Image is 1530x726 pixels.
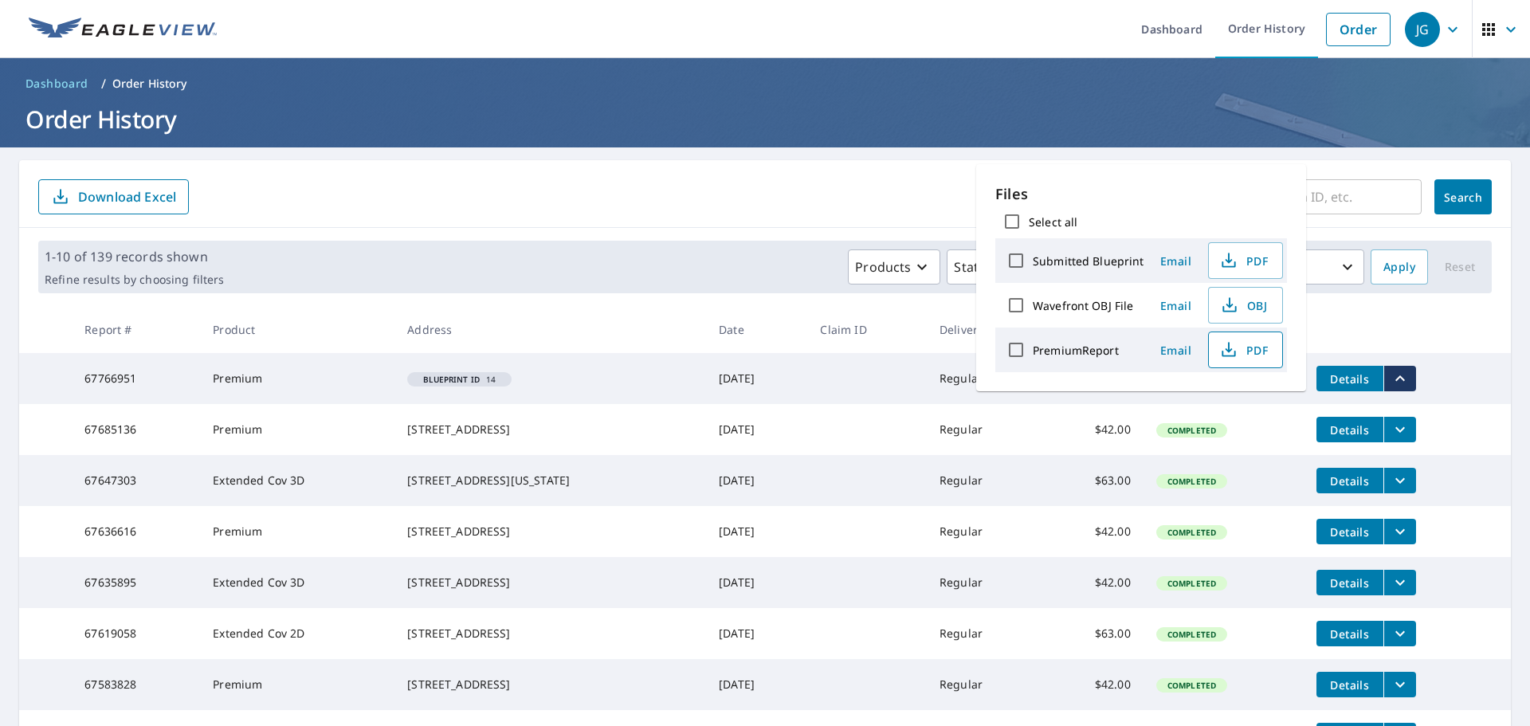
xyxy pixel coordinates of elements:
[1326,677,1374,693] span: Details
[414,375,505,383] span: 14
[1383,417,1416,442] button: filesDropdownBtn-67685136
[947,249,1022,285] button: Status
[200,455,394,506] td: Extended Cov 3D
[29,18,217,41] img: EV Logo
[927,455,1042,506] td: Regular
[19,103,1511,135] h1: Order History
[72,455,200,506] td: 67647303
[1158,476,1226,487] span: Completed
[1383,468,1416,493] button: filesDropdownBtn-67647303
[927,659,1042,710] td: Regular
[1151,338,1202,363] button: Email
[1157,343,1195,358] span: Email
[45,273,224,287] p: Refine results by choosing filters
[1218,251,1269,270] span: PDF
[927,557,1042,608] td: Regular
[1326,575,1374,591] span: Details
[954,257,993,277] p: Status
[1326,422,1374,438] span: Details
[706,404,807,455] td: [DATE]
[1033,253,1144,269] label: Submitted Blueprint
[200,306,394,353] th: Product
[407,473,693,489] div: [STREET_ADDRESS][US_STATE]
[1316,570,1383,595] button: detailsBtn-67635895
[1447,190,1479,205] span: Search
[72,353,200,404] td: 67766951
[1316,468,1383,493] button: detailsBtn-67647303
[25,76,88,92] span: Dashboard
[407,524,693,540] div: [STREET_ADDRESS]
[1383,570,1416,595] button: filesDropdownBtn-67635895
[423,375,480,383] em: Blueprint ID
[1383,672,1416,697] button: filesDropdownBtn-67583828
[1157,253,1195,269] span: Email
[1042,608,1143,659] td: $63.00
[1405,12,1440,47] div: JG
[19,71,1511,96] nav: breadcrumb
[1151,293,1202,318] button: Email
[1326,371,1374,387] span: Details
[706,506,807,557] td: [DATE]
[101,74,106,93] li: /
[995,183,1287,205] p: Files
[706,353,807,404] td: [DATE]
[200,506,394,557] td: Premium
[1326,626,1374,642] span: Details
[38,179,189,214] button: Download Excel
[848,249,940,285] button: Products
[927,404,1042,455] td: Regular
[1158,425,1226,436] span: Completed
[1383,257,1415,277] span: Apply
[78,188,176,206] p: Download Excel
[1158,680,1226,691] span: Completed
[1316,417,1383,442] button: detailsBtn-67685136
[200,659,394,710] td: Premium
[807,306,926,353] th: Claim ID
[1033,343,1119,358] label: PremiumReport
[927,608,1042,659] td: Regular
[1383,621,1416,646] button: filesDropdownBtn-67619058
[72,306,200,353] th: Report #
[1158,629,1226,640] span: Completed
[1042,659,1143,710] td: $42.00
[72,506,200,557] td: 67636616
[1383,366,1416,391] button: filesDropdownBtn-67766951
[706,455,807,506] td: [DATE]
[112,76,187,92] p: Order History
[927,506,1042,557] td: Regular
[1218,340,1269,359] span: PDF
[72,608,200,659] td: 67619058
[1208,332,1283,368] button: PDF
[394,306,706,353] th: Address
[706,306,807,353] th: Date
[1371,249,1428,285] button: Apply
[1033,298,1133,313] label: Wavefront OBJ File
[200,353,394,404] td: Premium
[1042,404,1143,455] td: $42.00
[1158,578,1226,589] span: Completed
[407,575,693,591] div: [STREET_ADDRESS]
[1434,179,1492,214] button: Search
[200,608,394,659] td: Extended Cov 2D
[927,353,1042,404] td: Regular
[706,557,807,608] td: [DATE]
[706,608,807,659] td: [DATE]
[72,659,200,710] td: 67583828
[407,677,693,693] div: [STREET_ADDRESS]
[1157,298,1195,313] span: Email
[72,557,200,608] td: 67635895
[1316,621,1383,646] button: detailsBtn-67619058
[1158,527,1226,538] span: Completed
[19,71,95,96] a: Dashboard
[1208,242,1283,279] button: PDF
[407,626,693,642] div: [STREET_ADDRESS]
[1316,366,1383,391] button: detailsBtn-67766951
[1326,473,1374,489] span: Details
[1029,214,1077,230] label: Select all
[1326,13,1391,46] a: Order
[1326,524,1374,540] span: Details
[72,404,200,455] td: 67685136
[45,247,224,266] p: 1-10 of 139 records shown
[927,306,1042,353] th: Delivery
[1316,672,1383,697] button: detailsBtn-67583828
